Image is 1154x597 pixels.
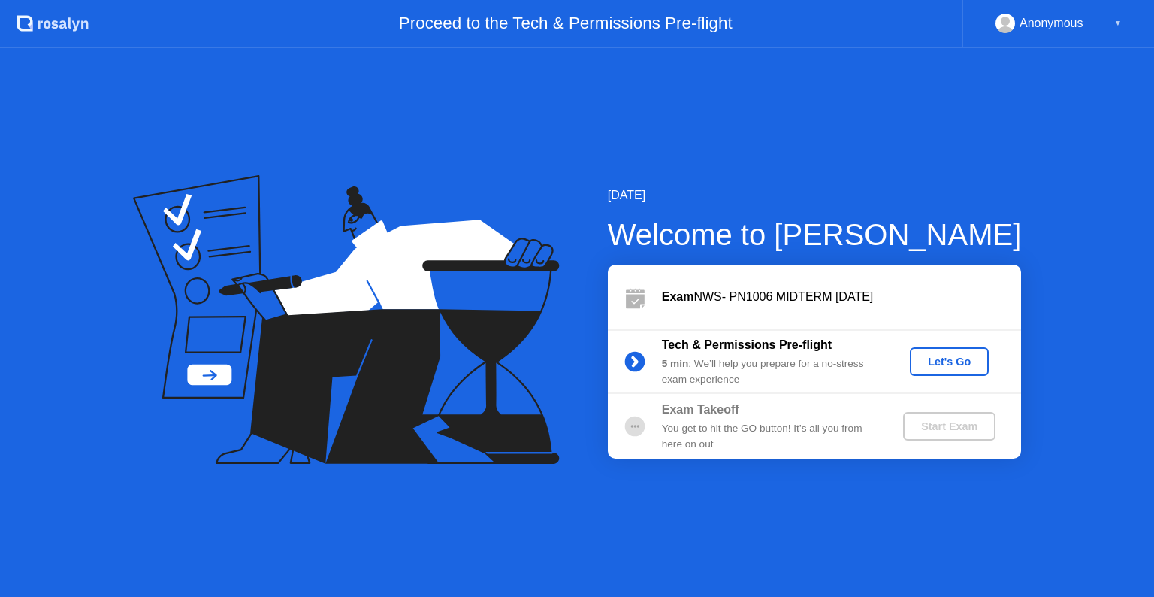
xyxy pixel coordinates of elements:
b: Exam [662,290,694,303]
div: Anonymous [1020,14,1083,33]
div: Start Exam [909,420,989,432]
button: Start Exam [903,412,995,441]
div: You get to hit the GO button! It’s all you from here on out [662,421,878,452]
div: Let's Go [916,356,983,368]
div: Welcome to [PERSON_NAME] [608,212,1022,257]
b: Exam Takeoff [662,403,739,416]
button: Let's Go [910,347,989,376]
b: 5 min [662,358,689,369]
b: Tech & Permissions Pre-flight [662,338,832,351]
div: NWS- PN1006 MIDTERM [DATE] [662,288,1021,306]
div: [DATE] [608,186,1022,205]
div: : We’ll help you prepare for a no-stress exam experience [662,356,878,387]
div: ▼ [1114,14,1122,33]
